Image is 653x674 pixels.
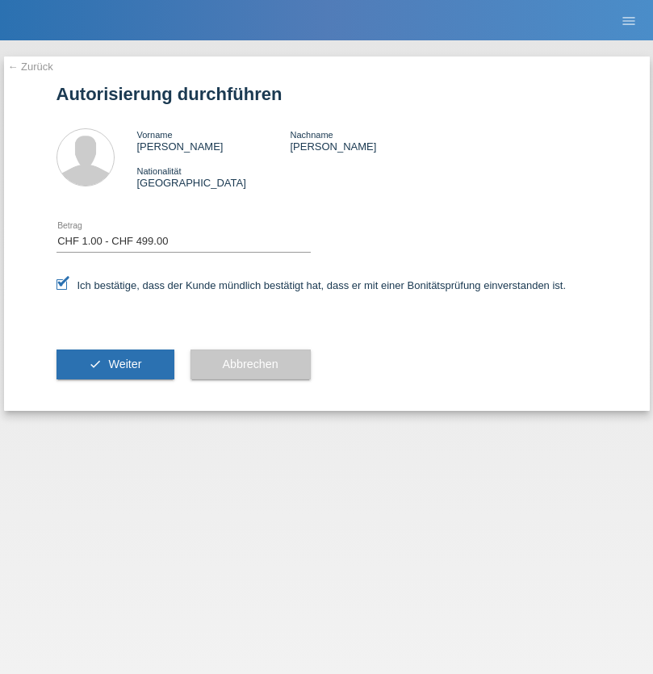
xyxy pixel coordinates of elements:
[613,15,645,25] a: menu
[137,166,182,176] span: Nationalität
[290,130,333,140] span: Nachname
[137,128,291,153] div: [PERSON_NAME]
[137,130,173,140] span: Vorname
[621,13,637,29] i: menu
[223,358,278,370] span: Abbrechen
[290,128,443,153] div: [PERSON_NAME]
[137,165,291,189] div: [GEOGRAPHIC_DATA]
[8,61,53,73] a: ← Zurück
[108,358,141,370] span: Weiter
[57,350,174,380] button: check Weiter
[57,84,597,104] h1: Autorisierung durchführen
[89,358,102,370] i: check
[57,279,567,291] label: Ich bestätige, dass der Kunde mündlich bestätigt hat, dass er mit einer Bonitätsprüfung einversta...
[190,350,311,380] button: Abbrechen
